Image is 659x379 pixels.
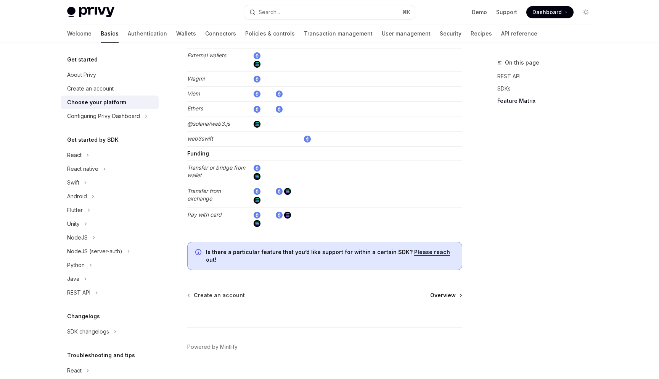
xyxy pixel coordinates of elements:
[67,247,122,256] div: NodeJS (server-auth)
[254,165,260,172] img: ethereum.png
[254,91,260,97] img: ethereum.png
[402,9,410,15] span: ⌘ K
[187,52,226,58] em: External wallets
[67,206,83,215] div: Flutter
[254,61,260,68] img: solana.png
[254,197,260,204] img: solana.png
[254,76,260,83] img: ethereum.png
[254,220,260,227] img: solana.png
[67,151,82,160] div: React
[67,112,140,121] div: Configuring Privy Dashboard
[67,24,92,43] a: Welcome
[440,24,461,43] a: Security
[67,98,126,107] div: Choose your platform
[61,68,159,82] a: About Privy
[187,343,238,351] a: Powered by Mintlify
[276,212,283,219] img: ethereum.png
[67,233,88,242] div: NodeJS
[67,288,90,297] div: REST API
[254,173,260,180] img: solana.png
[430,292,456,299] span: Overview
[284,212,291,219] img: solana.png
[67,312,100,321] h5: Changelogs
[284,188,291,195] img: solana.png
[187,211,222,218] em: Pay with card
[61,96,159,109] a: Choose your platform
[430,292,461,299] a: Overview
[67,164,98,173] div: React native
[67,84,114,93] div: Create an account
[254,188,260,195] img: ethereum.png
[188,292,245,299] a: Create an account
[128,24,167,43] a: Authentication
[259,8,280,17] div: Search...
[497,83,598,95] a: SDKs
[580,6,592,18] button: Toggle dark mode
[187,120,230,127] em: @solana/web3.js
[187,90,200,97] em: Viem
[187,38,219,44] strong: Connectors
[206,249,450,263] a: Please reach out!
[187,75,204,82] em: Wagmi
[187,164,245,178] em: Transfer or bridge from wallet
[254,106,260,113] img: ethereum.png
[254,52,260,59] img: ethereum.png
[67,219,80,228] div: Unity
[67,135,119,144] h5: Get started by SDK
[187,150,209,157] strong: Funding
[176,24,196,43] a: Wallets
[276,106,283,113] img: ethereum.png
[497,95,598,107] a: Feature Matrix
[245,24,295,43] a: Policies & controls
[205,24,236,43] a: Connectors
[187,188,221,202] em: Transfer from exchange
[496,8,517,16] a: Support
[382,24,431,43] a: User management
[526,6,574,18] a: Dashboard
[501,24,537,43] a: API reference
[244,5,415,19] button: Search...⌘K
[195,249,203,257] svg: Info
[61,82,159,96] a: Create an account
[304,136,311,143] img: ethereum.png
[67,7,114,18] img: light logo
[304,24,373,43] a: Transaction management
[472,8,487,16] a: Demo
[67,192,87,201] div: Android
[67,70,96,79] div: About Privy
[276,188,283,195] img: ethereum.png
[254,121,260,128] img: solana.png
[206,249,413,255] strong: Is there a particular feature that you’d like support for within a certain SDK?
[67,261,85,270] div: Python
[67,366,82,375] div: React
[471,24,492,43] a: Recipes
[67,55,98,64] h5: Get started
[67,327,109,336] div: SDK changelogs
[187,105,203,112] em: Ethers
[532,8,562,16] span: Dashboard
[276,91,283,97] img: ethereum.png
[254,212,260,219] img: ethereum.png
[497,70,598,83] a: REST API
[187,135,213,142] em: web3swift
[67,351,135,360] h5: Troubleshooting and tips
[505,58,539,67] span: On this page
[67,178,79,187] div: Swift
[67,274,79,283] div: Java
[101,24,119,43] a: Basics
[194,292,245,299] span: Create an account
